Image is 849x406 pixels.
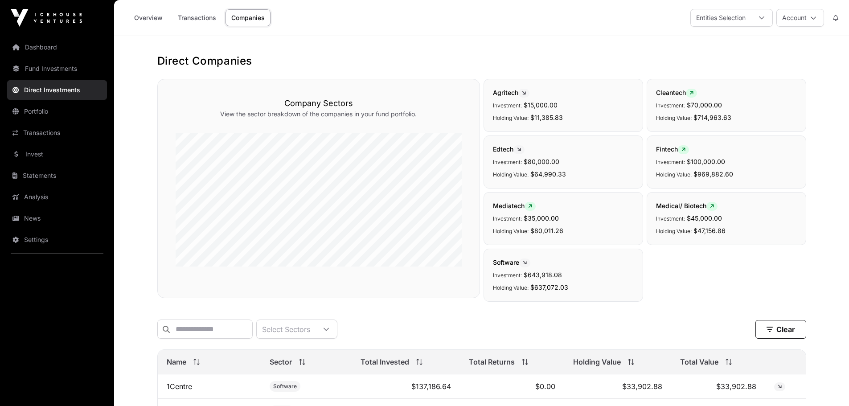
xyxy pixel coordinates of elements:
span: Investment: [656,159,685,165]
span: Software [273,383,297,390]
a: Transactions [7,123,107,143]
button: Clear [755,320,806,339]
span: $80,000.00 [524,158,559,165]
a: Statements [7,166,107,185]
td: $0.00 [460,374,564,399]
span: $100,000.00 [687,158,725,165]
span: $35,000.00 [524,214,559,222]
span: Holding Value: [656,228,692,234]
span: $637,072.03 [530,283,568,291]
span: Investment: [656,215,685,222]
span: Holding Value: [493,115,529,121]
td: $33,902.88 [671,374,765,399]
span: Sector [270,357,292,367]
span: Total Value [680,357,718,367]
span: Cleantech [656,88,797,98]
a: Fund Investments [7,59,107,78]
span: Holding Value: [493,284,529,291]
span: Investment: [493,272,522,279]
img: Icehouse Ventures Logo [11,9,82,27]
h3: Company Sectors [176,97,462,110]
span: Name [167,357,186,367]
span: Holding Value: [493,228,529,234]
a: Overview [128,9,168,26]
span: $70,000.00 [687,101,722,109]
a: Companies [226,9,271,26]
a: Direct Investments [7,80,107,100]
td: $33,902.88 [564,374,671,399]
span: $11,385.83 [530,114,563,121]
td: $137,186.64 [352,374,459,399]
h1: Direct Companies [157,54,806,68]
span: Investment: [493,159,522,165]
a: 1Centre [167,382,192,391]
div: Select Sectors [257,320,316,338]
span: Holding Value: [656,171,692,178]
span: Medical/ Biotech [656,201,797,211]
p: View the sector breakdown of the companies in your fund portfolio. [176,110,462,119]
span: Investment: [656,102,685,109]
a: Invest [7,144,107,164]
span: $15,000.00 [524,101,558,109]
iframe: Chat Widget [804,363,849,406]
a: Portfolio [7,102,107,121]
span: Fintech [656,145,797,154]
span: Total Returns [469,357,515,367]
span: $45,000.00 [687,214,722,222]
button: Account [776,9,824,27]
a: Analysis [7,187,107,207]
div: Entities Selection [691,9,751,26]
span: Mediatech [493,201,634,211]
span: Holding Value: [656,115,692,121]
span: $643,918.08 [524,271,562,279]
span: Holding Value: [493,171,529,178]
span: Investment: [493,102,522,109]
a: Dashboard [7,37,107,57]
a: Transactions [172,9,222,26]
span: Agritech [493,88,634,98]
a: Settings [7,230,107,250]
span: $47,156.86 [693,227,726,234]
span: $714,963.63 [693,114,731,121]
span: $80,011.26 [530,227,563,234]
a: News [7,209,107,228]
span: Edtech [493,145,634,154]
span: Total Invested [361,357,409,367]
span: $969,882.60 [693,170,733,178]
span: Investment: [493,215,522,222]
span: $64,990.33 [530,170,566,178]
span: Software [493,258,634,267]
span: Holding Value [573,357,621,367]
